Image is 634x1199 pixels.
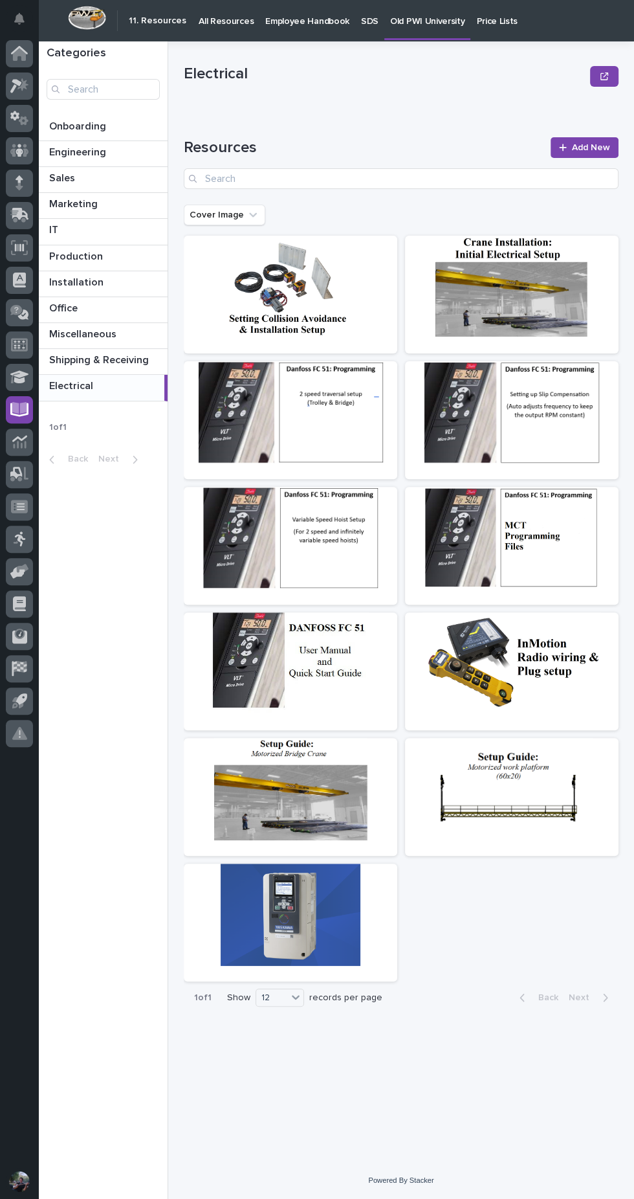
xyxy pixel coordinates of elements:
[49,144,109,159] p: Engineering
[129,16,186,27] h2: 11. Resources
[39,193,168,219] a: MarketingMarketing
[39,271,168,297] a: InstallationInstallation
[49,196,100,210] p: Marketing
[49,274,106,289] p: Installation
[93,453,148,465] button: Next
[39,167,168,193] a: SalesSales
[6,1168,33,1195] button: users-avatar
[98,453,127,465] span: Next
[184,139,543,157] h1: Resources
[49,118,109,133] p: Onboarding
[509,992,563,1003] button: Back
[47,79,160,100] input: Search
[49,352,151,366] p: Shipping & Receiving
[309,992,382,1003] p: records per page
[39,297,168,323] a: OfficeOffice
[68,6,106,30] img: Workspace Logo
[49,300,80,315] p: Office
[49,377,96,392] p: Electrical
[530,992,558,1003] span: Back
[39,141,168,167] a: EngineeringEngineering
[39,323,168,349] a: MiscellaneousMiscellaneous
[184,205,265,225] button: Cover Image
[368,1176,433,1184] a: Powered By Stacker
[39,375,168,401] a: ElectricalElectrical
[227,992,250,1003] p: Show
[49,170,78,185] p: Sales
[569,992,597,1003] span: Next
[39,115,168,141] a: OnboardingOnboarding
[563,992,618,1003] button: Next
[184,65,585,84] p: Electrical
[184,982,222,1014] p: 1 of 1
[184,168,618,189] input: Search
[49,248,105,263] p: Production
[551,137,618,158] a: Add New
[39,219,168,245] a: ITIT
[39,349,168,375] a: Shipping & ReceivingShipping & Receiving
[39,453,93,465] button: Back
[572,142,610,153] span: Add New
[49,326,119,341] p: Miscellaneous
[47,47,160,61] h1: Categories
[39,245,168,271] a: ProductionProduction
[60,453,88,465] span: Back
[256,991,287,1005] div: 12
[39,412,77,443] p: 1 of 1
[49,221,61,236] p: IT
[16,13,33,34] div: Notifications
[6,5,33,32] button: Notifications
